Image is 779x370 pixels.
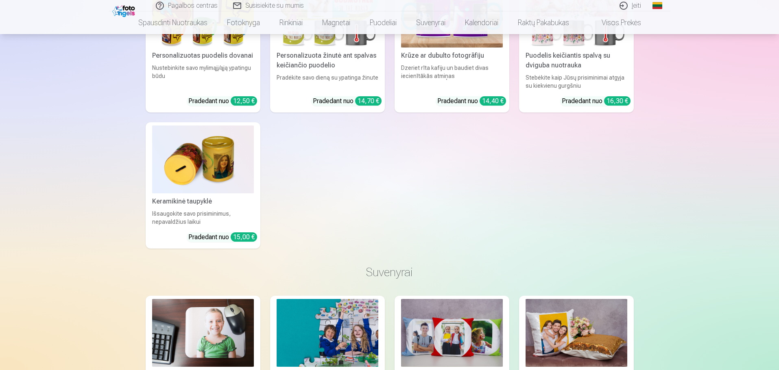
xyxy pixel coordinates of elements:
div: Personalizuotas puodelis dovanai [149,51,257,61]
img: Fotodėlionė su jūsų pasirinkta akimirka. 35 detalės [277,299,378,367]
div: Puodelis keičiantis spalvą su dviguba nuotrauka [522,51,631,70]
img: Fotopagalvė su spavotais kraštais [401,299,503,367]
div: Pradėkite savo dieną su ypatinga žinute [273,74,382,90]
div: Pradedant nuo [562,96,631,106]
a: Spausdinti nuotraukas [129,11,217,34]
div: Personalizuota žinutė ant spalvas keičiančio puodelio [273,51,382,70]
div: Nustebinkite savo mylimąjį/ąją ypatingu būdu [149,64,257,90]
img: /fa2 [112,3,137,17]
a: Rinkiniai [270,11,312,34]
a: Keramikinė taupyklėKeramikinė taupyklėIšsaugokite savo prisiminimus, nepavaldžius laikuiPradedant... [146,122,260,249]
div: Krūze ar dubulto fotogrāfiju [398,51,506,61]
a: Suvenyrai [406,11,455,34]
div: 14,40 € [480,96,506,106]
div: 16,30 € [604,96,631,106]
div: 14,70 € [355,96,382,106]
a: Puodeliai [360,11,406,34]
a: Fotoknyga [217,11,270,34]
div: Pradedant nuo [188,96,257,106]
div: 12,50 € [231,96,257,106]
div: Pradedant nuo [313,96,382,106]
div: Stebėkite kaip Jūsų prisiminimai atgyja su kiekvienu gurgšniu [522,74,631,90]
div: Pradedant nuo [437,96,506,106]
a: Raktų pakabukas [508,11,579,34]
img: Graži pagalvėlė su blizgučiais bei dvipusiu dizainu [526,299,627,367]
div: Pradedant nuo [188,232,257,242]
a: Visos prekės [579,11,651,34]
a: Kalendoriai [455,11,508,34]
div: 15,00 € [231,232,257,242]
a: Magnetai [312,11,360,34]
h3: Suvenyrai [152,265,627,279]
div: Dzeriet rīta kafiju un baudiet divas iecienītākās atmiņas [398,64,506,90]
div: Keramikinė taupyklė [149,197,257,206]
img: Keramikinė taupyklė [152,125,254,193]
div: Išsaugokite savo prisiminimus, nepavaldžius laikui [149,210,257,226]
img: Personalizuotas kompiuterio pelės kilimėlis su nuotrauka [152,299,254,367]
